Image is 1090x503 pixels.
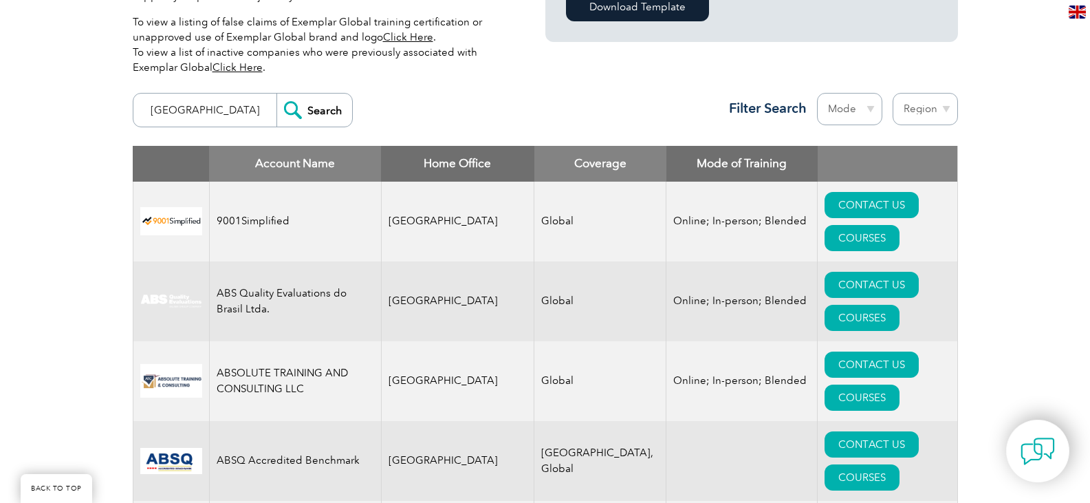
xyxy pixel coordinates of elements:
[140,364,202,398] img: 16e092f6-eadd-ed11-a7c6-00224814fd52-logo.png
[825,431,919,458] a: CONTACT US
[825,305,900,331] a: COURSES
[825,464,900,491] a: COURSES
[140,448,202,474] img: cc24547b-a6e0-e911-a812-000d3a795b83-logo.png
[825,272,919,298] a: CONTACT US
[825,225,900,251] a: COURSES
[534,341,666,421] td: Global
[825,385,900,411] a: COURSES
[21,474,92,503] a: BACK TO TOP
[825,352,919,378] a: CONTACT US
[212,61,263,74] a: Click Here
[209,182,381,261] td: 9001Simplified
[534,421,666,501] td: [GEOGRAPHIC_DATA], Global
[383,31,433,43] a: Click Here
[721,100,807,117] h3: Filter Search
[209,421,381,501] td: ABSQ Accredited Benchmark
[534,261,666,341] td: Global
[209,146,381,182] th: Account Name: activate to sort column descending
[209,261,381,341] td: ABS Quality Evaluations do Brasil Ltda.
[381,341,534,421] td: [GEOGRAPHIC_DATA]
[209,341,381,421] td: ABSOLUTE TRAINING AND CONSULTING LLC
[534,182,666,261] td: Global
[140,294,202,309] img: c92924ac-d9bc-ea11-a814-000d3a79823d-logo.jpg
[381,182,534,261] td: [GEOGRAPHIC_DATA]
[276,94,352,127] input: Search
[140,207,202,235] img: 37c9c059-616f-eb11-a812-002248153038-logo.png
[133,14,504,75] p: To view a listing of false claims of Exemplar Global training certification or unapproved use of ...
[666,261,818,341] td: Online; In-person; Blended
[666,182,818,261] td: Online; In-person; Blended
[825,192,919,218] a: CONTACT US
[666,341,818,421] td: Online; In-person; Blended
[381,421,534,501] td: [GEOGRAPHIC_DATA]
[666,146,818,182] th: Mode of Training: activate to sort column ascending
[381,261,534,341] td: [GEOGRAPHIC_DATA]
[381,146,534,182] th: Home Office: activate to sort column ascending
[534,146,666,182] th: Coverage: activate to sort column ascending
[1069,6,1086,19] img: en
[818,146,957,182] th: : activate to sort column ascending
[1021,434,1055,469] img: contact-chat.png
